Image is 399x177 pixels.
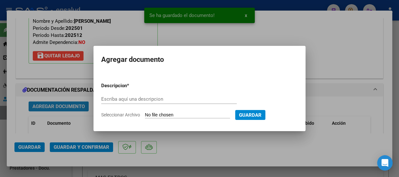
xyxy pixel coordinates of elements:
[239,112,262,118] span: Guardar
[235,110,265,120] button: Guardar
[101,112,140,117] span: Seleccionar Archivo
[101,54,298,66] h2: Agregar documento
[377,155,393,171] div: Open Intercom Messenger
[101,82,160,89] p: Descripcion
